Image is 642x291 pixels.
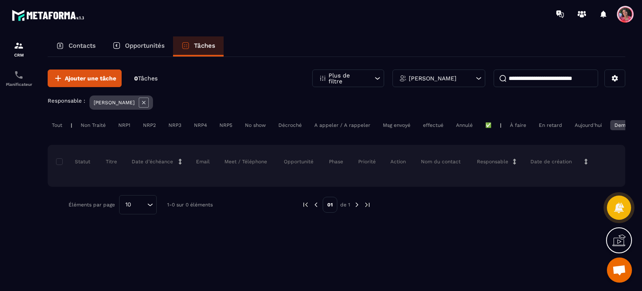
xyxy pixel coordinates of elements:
p: Responsable [477,158,508,165]
a: Contacts [48,36,104,57]
p: CRM [2,53,36,57]
div: Décroché [274,120,306,130]
p: 0 [134,75,158,82]
div: Demain [610,120,637,130]
p: Date de création [530,158,572,165]
p: Tâches [194,42,215,49]
img: formation [14,41,24,51]
p: Plus de filtre [329,72,365,84]
div: Search for option [119,195,157,214]
div: Tout [48,120,66,130]
p: 01 [323,197,337,213]
img: logo [12,8,87,23]
a: Tâches [173,36,224,57]
img: next [353,201,361,209]
div: NRP2 [139,120,160,130]
div: NRP1 [114,120,135,130]
p: Opportunité [284,158,313,165]
div: À faire [506,120,530,130]
p: Titre [106,158,117,165]
p: Nom du contact [421,158,461,165]
span: Ajouter une tâche [65,74,116,82]
div: effectué [419,120,448,130]
button: Ajouter une tâche [48,70,122,87]
p: Priorité [358,158,376,165]
div: ✅ [481,120,496,130]
div: Annulé [452,120,477,130]
img: prev [302,201,309,209]
img: prev [312,201,320,209]
p: Phase [329,158,343,165]
input: Search for option [134,200,145,209]
a: Opportunités [104,36,173,57]
p: Éléments par page [69,202,115,208]
div: No show [241,120,270,130]
p: 1-0 sur 0 éléments [167,202,213,208]
a: formationformationCRM [2,34,36,64]
div: Aujourd'hui [571,120,606,130]
img: next [364,201,371,209]
p: [PERSON_NAME] [94,100,135,106]
div: A appeler / A rappeler [310,120,374,130]
div: Ouvrir le chat [607,258,632,283]
p: Email [196,158,210,165]
div: NRP3 [164,120,186,130]
div: Msg envoyé [379,120,415,130]
p: Statut [58,158,90,165]
span: 10 [122,200,134,209]
p: de 1 [340,201,350,208]
div: NRP4 [190,120,211,130]
p: Action [390,158,406,165]
p: [PERSON_NAME] [409,75,456,81]
div: Non Traité [76,120,110,130]
img: scheduler [14,70,24,80]
p: Opportunités [125,42,165,49]
p: Date d’échéance [132,158,173,165]
p: | [500,122,502,128]
div: NRP5 [215,120,237,130]
div: En retard [535,120,566,130]
p: Meet / Téléphone [224,158,267,165]
p: Responsable : [48,98,85,104]
span: Tâches [138,75,158,82]
p: Contacts [69,42,96,49]
p: | [71,122,72,128]
a: schedulerschedulerPlanificateur [2,64,36,93]
p: Planificateur [2,82,36,87]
